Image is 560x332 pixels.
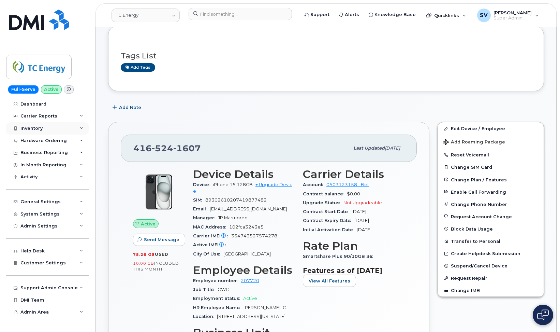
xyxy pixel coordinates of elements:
[223,251,271,257] span: [GEOGRAPHIC_DATA]
[218,287,229,292] span: CWC
[189,8,292,20] input: Find something...
[133,234,185,246] button: Send Message
[438,122,544,135] a: Edit Device / Employee
[434,13,459,18] span: Quicklinks
[193,251,223,257] span: City Of Use
[205,197,267,203] span: 89302610207419877482
[347,191,360,196] span: $0.00
[218,215,248,220] span: JP Marmoreo
[438,135,544,149] button: Add Roaming Package
[438,174,544,186] button: Change Plan / Features
[193,206,210,211] span: Email
[193,305,244,310] span: HR Employee Name
[229,224,264,230] span: 102fca3243e5
[326,182,369,187] a: 0503123158 - Bell
[303,191,347,196] span: Contract balance
[193,242,229,247] span: Active IMEI
[334,8,364,22] a: Alerts
[121,52,531,60] h3: Tags List
[303,209,352,214] span: Contract Start Date
[231,233,277,238] span: 354743527574278
[438,247,544,260] a: Create Helpdesk Submission
[303,168,404,180] h3: Carrier Details
[133,252,155,257] span: 75.26 GB
[421,9,471,22] div: Quicklinks
[144,236,179,243] span: Send Message
[493,15,532,21] span: Super Admin
[353,146,385,151] span: Last updated
[121,63,155,72] a: Add tags
[438,284,544,296] button: Change IMEI
[141,221,156,227] span: Active
[357,227,371,232] span: [DATE]
[133,261,179,272] span: included this month
[155,252,168,257] span: used
[493,10,532,15] span: [PERSON_NAME]
[303,200,343,205] span: Upgrade Status
[303,240,404,252] h3: Rate Plan
[345,11,359,18] span: Alerts
[438,210,544,223] button: Request Account Change
[193,233,231,238] span: Carrier IMEI
[310,11,329,18] span: Support
[138,171,179,212] img: iPhone_15_Black.png
[438,161,544,173] button: Change SIM Card
[303,266,404,275] h3: Features as of [DATE]
[303,254,376,259] span: Smartshare Plus 90/10GB 36
[193,168,295,180] h3: Device Details
[438,272,544,284] button: Request Repair
[364,8,421,22] a: Knowledge Base
[343,200,382,205] span: Not Upgradeable
[193,215,218,220] span: Manager
[210,206,287,211] span: [EMAIL_ADDRESS][DOMAIN_NAME]
[193,182,292,193] a: + Upgrade Device
[119,104,141,111] span: Add Note
[438,260,544,272] button: Suspend/Cancel Device
[193,296,243,301] span: Employment Status
[193,287,218,292] span: Job Title
[243,296,257,301] span: Active
[354,218,369,223] span: [DATE]
[213,182,253,187] span: iPhone 15 128GB
[438,186,544,198] button: Enable Call Forwarding
[173,143,201,153] span: 1607
[451,177,507,182] span: Change Plan / Features
[438,223,544,235] button: Block Data Usage
[451,189,506,194] span: Enable Call Forwarding
[443,139,505,146] span: Add Roaming Package
[217,314,285,319] span: [STREET_ADDRESS][US_STATE]
[303,182,326,187] span: Account
[480,11,488,19] span: SV
[244,305,288,310] span: [PERSON_NAME] [C]
[229,242,234,247] span: —
[108,101,147,114] button: Add Note
[193,278,241,283] span: Employee number
[438,235,544,247] button: Transfer to Personal
[193,182,213,187] span: Device
[374,11,416,18] span: Knowledge Base
[451,263,507,268] span: Suspend/Cancel Device
[193,264,295,276] h3: Employee Details
[241,278,259,283] a: 207720
[438,149,544,161] button: Reset Voicemail
[438,198,544,210] button: Change Phone Number
[385,146,400,151] span: [DATE]
[472,9,544,22] div: Samuel Vernaza
[352,209,366,214] span: [DATE]
[193,224,229,230] span: MAC Address
[303,227,357,232] span: Initial Activation Date
[303,218,354,223] span: Contract Expiry Date
[300,8,334,22] a: Support
[309,278,350,284] span: View All Features
[193,314,217,319] span: Location
[133,261,154,266] span: 10.00 GB
[537,309,549,320] img: Open chat
[133,143,201,153] span: 416
[112,9,180,22] a: TC Energy
[303,275,356,287] button: View All Features
[193,197,205,203] span: SIM
[152,143,173,153] span: 524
